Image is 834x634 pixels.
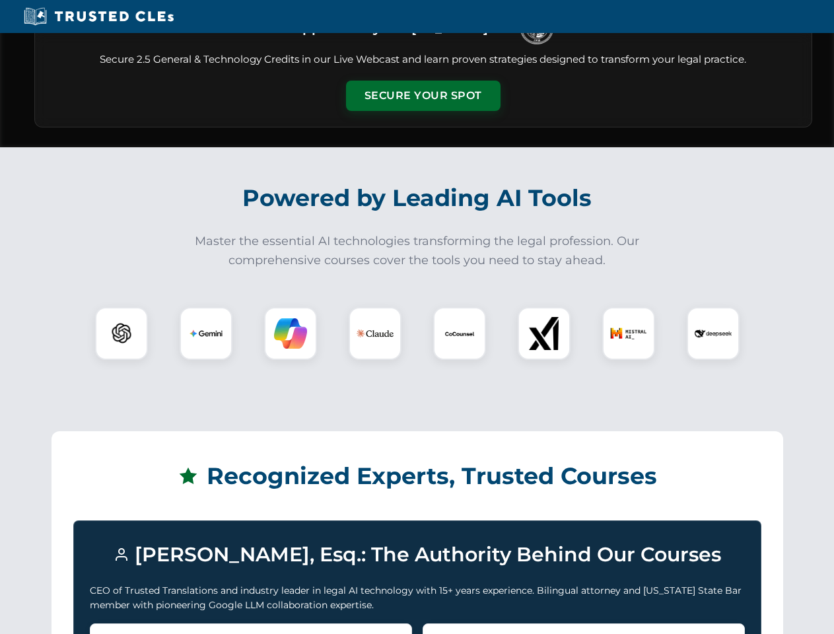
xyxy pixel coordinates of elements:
[73,453,761,499] h2: Recognized Experts, Trusted Courses
[90,537,745,573] h3: [PERSON_NAME], Esq.: The Authority Behind Our Courses
[346,81,501,111] button: Secure Your Spot
[95,307,148,360] div: ChatGPT
[518,307,571,360] div: xAI
[433,307,486,360] div: CoCounsel
[264,307,317,360] div: Copilot
[190,317,223,350] img: Gemini Logo
[52,175,783,221] h2: Powered by Leading AI Tools
[610,315,647,352] img: Mistral AI Logo
[443,317,476,350] img: CoCounsel Logo
[20,7,178,26] img: Trusted CLEs
[695,315,732,352] img: DeepSeek Logo
[102,314,141,353] img: ChatGPT Logo
[274,317,307,350] img: Copilot Logo
[90,583,745,613] p: CEO of Trusted Translations and industry leader in legal AI technology with 15+ years experience....
[602,307,655,360] div: Mistral AI
[349,307,401,360] div: Claude
[186,232,648,270] p: Master the essential AI technologies transforming the legal profession. Our comprehensive courses...
[180,307,232,360] div: Gemini
[528,317,561,350] img: xAI Logo
[687,307,740,360] div: DeepSeek
[51,52,796,67] p: Secure 2.5 General & Technology Credits in our Live Webcast and learn proven strategies designed ...
[357,315,394,352] img: Claude Logo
